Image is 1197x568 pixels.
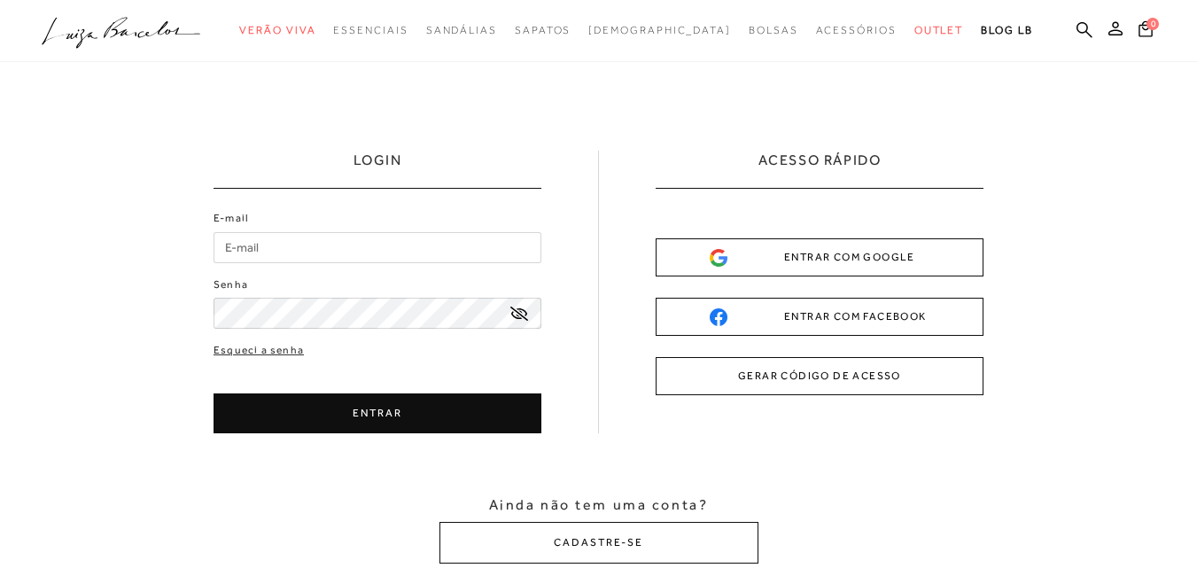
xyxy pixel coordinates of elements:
span: Sandálias [426,24,497,36]
h1: LOGIN [354,151,402,188]
a: categoryNavScreenReaderText [816,14,897,47]
button: ENTRAR COM FACEBOOK [656,298,983,336]
div: ENTRAR COM FACEBOOK [710,307,929,326]
a: categoryNavScreenReaderText [914,14,964,47]
button: 0 [1133,19,1158,43]
a: BLOG LB [981,14,1032,47]
a: categoryNavScreenReaderText [333,14,408,47]
a: exibir senha [510,307,528,320]
a: categoryNavScreenReaderText [515,14,571,47]
span: Outlet [914,24,964,36]
button: ENTRAR [214,393,541,433]
span: Verão Viva [239,24,315,36]
span: [DEMOGRAPHIC_DATA] [588,24,731,36]
span: Acessórios [816,24,897,36]
a: categoryNavScreenReaderText [239,14,315,47]
button: CADASTRE-SE [439,522,758,564]
a: noSubCategoriesText [588,14,731,47]
span: 0 [1146,18,1159,30]
h2: ACESSO RÁPIDO [758,151,882,188]
input: E-mail [214,232,541,263]
span: BLOG LB [981,24,1032,36]
a: categoryNavScreenReaderText [749,14,798,47]
a: Esqueci a senha [214,342,304,359]
span: Sapatos [515,24,571,36]
button: ENTRAR COM GOOGLE [656,238,983,276]
span: Bolsas [749,24,798,36]
button: GERAR CÓDIGO DE ACESSO [656,357,983,395]
label: Senha [214,276,248,293]
span: Essenciais [333,24,408,36]
label: E-mail [214,210,249,227]
span: Ainda não tem uma conta? [489,495,708,515]
div: ENTRAR COM GOOGLE [710,248,929,267]
a: categoryNavScreenReaderText [426,14,497,47]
